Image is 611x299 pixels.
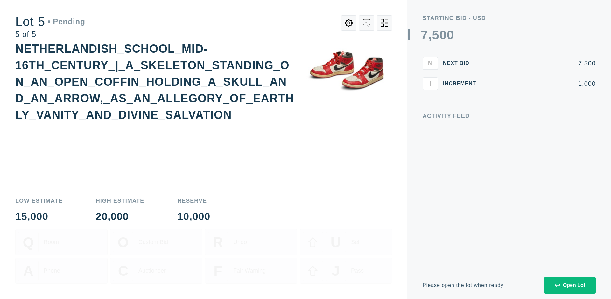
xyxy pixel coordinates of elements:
div: Please open the lot when ready [423,283,503,288]
div: 5 of 5 [15,31,85,38]
div: 1,000 [486,80,596,87]
div: Open Lot [555,282,585,288]
div: , [428,29,432,156]
div: 0 [447,29,454,41]
div: 7,500 [486,60,596,66]
div: 15,000 [15,211,63,221]
div: 5 [432,29,439,41]
span: N [428,59,432,67]
div: Activity Feed [423,113,596,119]
div: Reserve [177,198,210,204]
div: High Estimate [96,198,144,204]
div: Low Estimate [15,198,63,204]
div: 0 [439,29,447,41]
div: Pending [48,18,85,25]
button: I [423,77,438,90]
div: 20,000 [96,211,144,221]
div: Starting Bid - USD [423,15,596,21]
div: 7 [421,29,428,41]
div: NETHERLANDISH_SCHOOL_MID-16TH_CENTURY_|_A_SKELETON_STANDING_ON_AN_OPEN_COFFIN_HOLDING_A_SKULL_AND... [15,42,294,121]
button: N [423,57,438,70]
div: Increment [443,81,481,86]
button: Open Lot [544,277,596,294]
div: Next Bid [443,61,481,66]
div: Lot 5 [15,15,85,28]
span: I [429,80,431,87]
div: 10,000 [177,211,210,221]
